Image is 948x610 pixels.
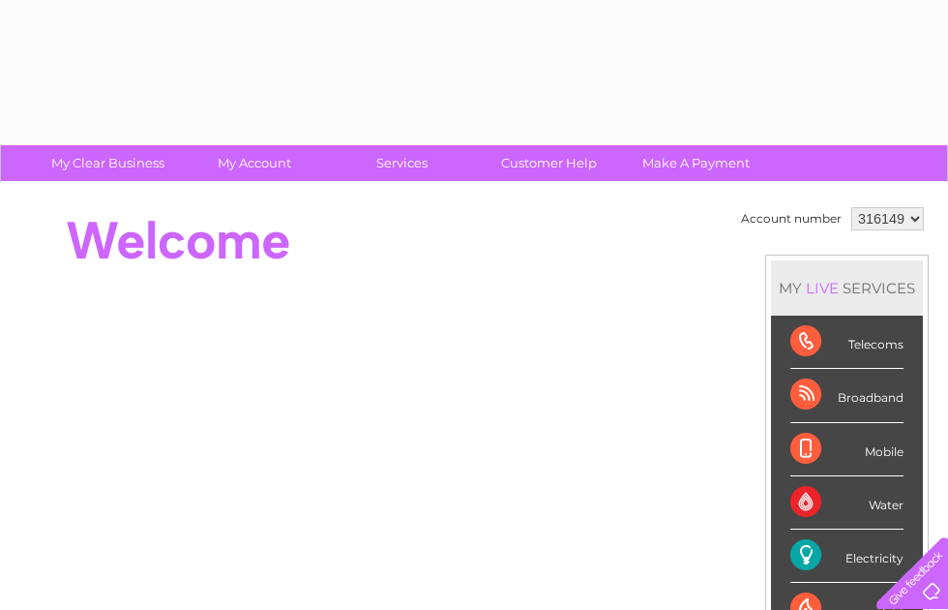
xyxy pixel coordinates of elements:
[28,145,188,181] a: My Clear Business
[790,530,904,583] div: Electricity
[790,423,904,476] div: Mobile
[771,260,923,316] div: MY SERVICES
[469,145,629,181] a: Customer Help
[790,476,904,530] div: Water
[802,279,843,297] div: LIVE
[175,145,335,181] a: My Account
[790,369,904,422] div: Broadband
[736,202,846,235] td: Account number
[616,145,776,181] a: Make A Payment
[790,316,904,369] div: Telecoms
[322,145,482,181] a: Services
